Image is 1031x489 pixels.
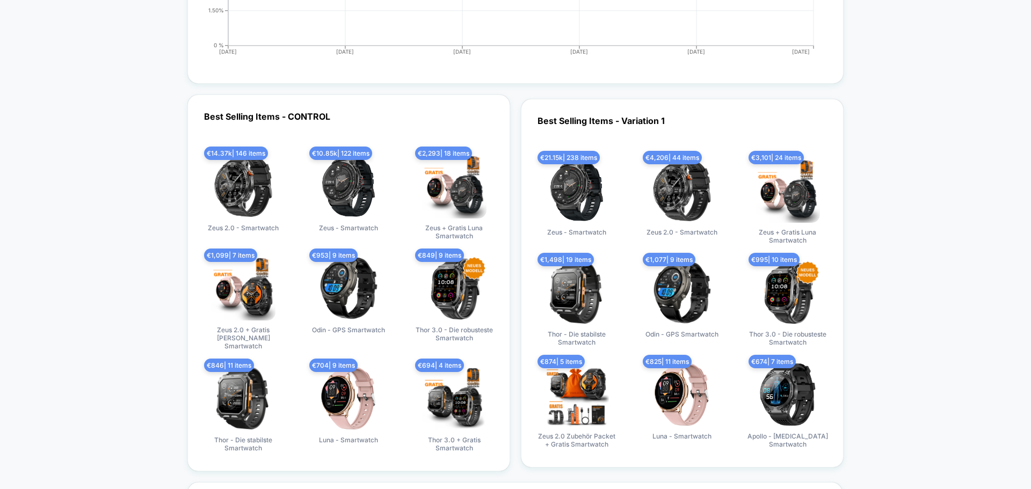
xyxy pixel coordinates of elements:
[756,158,820,223] img: produt
[316,154,381,218] img: produt
[319,436,378,444] span: Luna - Smartwatch
[309,147,372,160] span: € 10.85k | 122 items
[544,260,609,325] img: produt
[422,366,487,430] img: produt
[415,249,464,262] span: € 849 | 9 items
[203,436,284,452] span: Thor - Die stabilste Smartwatch
[650,362,714,427] img: produt
[219,48,237,55] tspan: [DATE]
[650,158,714,223] img: produt
[749,355,796,368] span: € 674 | 7 items
[749,253,800,266] span: € 995 | 10 items
[747,330,828,346] span: Thor 3.0 - Die robusteste Smartwatch
[422,154,487,218] img: produt
[422,256,487,320] img: produt
[415,359,464,372] span: € 694 | 4 items
[536,330,617,346] span: Thor - Die stabilste Smartwatch
[309,359,358,372] span: € 704 | 9 items
[756,260,820,325] img: produt
[204,249,257,262] span: € 1,099 | 7 items
[211,366,275,430] img: produt
[747,432,828,448] span: Apollo - [MEDICAL_DATA] Smartwatch
[536,432,617,448] span: Zeus 2.0 Zubehör Packet + Gratis Smartwatch
[211,256,275,320] img: produt
[316,256,381,320] img: produt
[208,224,279,232] span: Zeus 2.0 - Smartwatch
[650,260,714,325] img: produt
[645,330,718,338] span: Odin - GPS Smartwatch
[336,48,354,55] tspan: [DATE]
[453,48,471,55] tspan: [DATE]
[756,362,820,427] img: produt
[544,362,609,427] img: produt
[643,253,695,266] span: € 1,077 | 9 items
[571,48,589,55] tspan: [DATE]
[652,432,711,440] span: Luna - Smartwatch
[316,366,381,430] img: produt
[747,228,828,244] span: Zeus + Gratis Luna Smartwatch
[414,224,495,240] span: Zeus + Gratis Luna Smartwatch
[214,42,224,49] tspan: 0 %
[204,359,254,372] span: € 846 | 11 items
[538,253,594,266] span: € 1,498 | 19 items
[414,326,495,342] span: Thor 3.0 - Die robusteste Smartwatch
[544,158,609,223] img: produt
[204,147,268,160] span: € 14.37k | 146 items
[647,228,717,236] span: Zeus 2.0 - Smartwatch
[643,355,692,368] span: € 825 | 11 items
[414,436,495,452] span: Thor 3.0 + Gratis Smartwatch
[203,326,284,350] span: Zeus 2.0 + Gratis [PERSON_NAME] Smartwatch
[793,48,810,55] tspan: [DATE]
[415,147,472,160] span: € 2,293 | 18 items
[208,8,224,14] tspan: 1.50%
[538,355,585,368] span: € 874 | 5 items
[643,151,702,164] span: € 4,206 | 44 items
[749,151,804,164] span: € 3,101 | 24 items
[319,224,378,232] span: Zeus - Smartwatch
[309,249,358,262] span: € 953 | 9 items
[547,228,606,236] span: Zeus - Smartwatch
[538,151,600,164] span: € 21.15k | 238 items
[312,326,385,334] span: Odin - GPS Smartwatch
[688,48,706,55] tspan: [DATE]
[211,154,275,218] img: produt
